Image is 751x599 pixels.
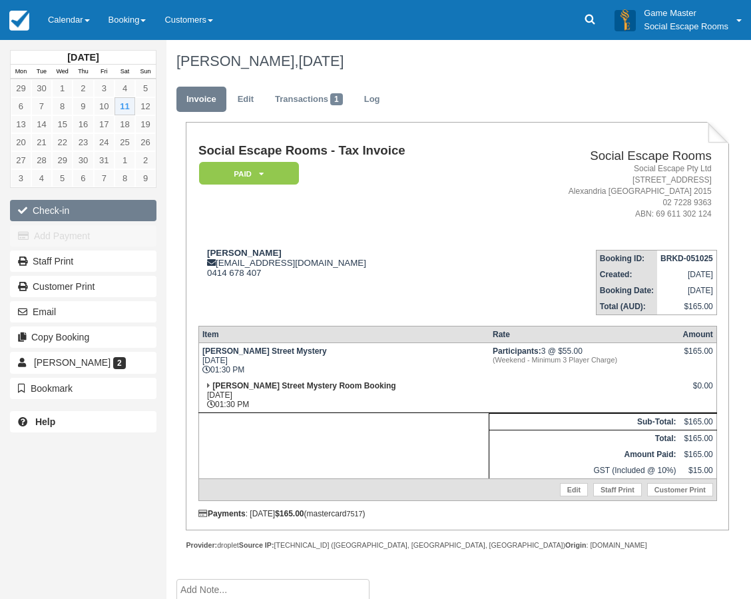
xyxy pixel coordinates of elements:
a: 3 [94,79,115,97]
th: Mon [11,65,31,79]
th: Amount [679,326,716,342]
small: 7517 [347,510,363,518]
em: (Weekend - Minimum 3 Player Charge) [493,356,676,364]
td: [DATE] [657,283,716,299]
a: Staff Print [593,483,642,496]
a: 13 [11,115,31,133]
strong: $165.00 [275,509,304,518]
a: 14 [31,115,52,133]
td: [DATE] [657,267,716,283]
th: Total (AUD): [596,299,657,315]
td: $15.00 [679,462,716,479]
a: 1 [115,151,135,169]
strong: [PERSON_NAME] [207,248,282,258]
button: Add Payment [10,225,156,247]
a: 30 [73,151,93,169]
a: 26 [135,133,156,151]
div: [EMAIL_ADDRESS][DOMAIN_NAME] 0414 678 407 [198,248,496,278]
a: 9 [135,169,156,187]
img: checkfront-main-nav-mini-logo.png [9,11,29,31]
th: Tue [31,65,52,79]
a: 22 [52,133,73,151]
h1: Social Escape Rooms - Tax Invoice [198,144,496,158]
a: Invoice [176,87,226,113]
b: Help [35,416,55,427]
strong: Provider: [186,541,217,549]
a: 4 [115,79,135,97]
strong: Participants [493,346,541,356]
strong: Origin [565,541,586,549]
p: Social Escape Rooms [644,20,728,33]
a: 31 [94,151,115,169]
div: $165.00 [682,346,712,366]
a: 16 [73,115,93,133]
a: [PERSON_NAME] 2 [10,352,156,373]
th: Wed [52,65,73,79]
td: $165.00 [657,299,716,315]
th: Sub-Total: [489,413,680,430]
span: [PERSON_NAME] [34,357,111,368]
a: 19 [135,115,156,133]
a: 5 [52,169,73,187]
a: 21 [31,133,52,151]
th: Fri [94,65,115,79]
img: A3 [615,9,636,31]
p: Game Master [644,7,728,20]
div: : [DATE] (mastercard ) [198,509,717,518]
a: 25 [115,133,135,151]
th: Sat [115,65,135,79]
a: 5 [135,79,156,97]
td: [DATE] 01:30 PM [198,378,489,413]
a: 1 [52,79,73,97]
span: 1 [330,93,343,105]
strong: Source IP: [239,541,274,549]
a: Staff Print [10,251,156,272]
a: Log [354,87,390,113]
span: 2 [113,357,126,369]
span: [DATE] [298,53,344,69]
td: GST (Included @ 10%) [489,462,680,479]
a: 30 [31,79,52,97]
th: Total: [489,430,680,446]
a: Edit [560,483,588,496]
strong: Payments [198,509,246,518]
a: 12 [135,97,156,115]
a: 24 [94,133,115,151]
a: 6 [73,169,93,187]
th: Amount Paid: [489,446,680,462]
a: 17 [94,115,115,133]
a: Customer Print [10,276,156,297]
div: droplet [TECHNICAL_ID] ([GEOGRAPHIC_DATA], [GEOGRAPHIC_DATA], [GEOGRAPHIC_DATA]) : [DOMAIN_NAME] [186,540,729,550]
strong: [DATE] [67,52,99,63]
strong: BRKD-051025 [660,254,713,263]
th: Booking Date: [596,283,657,299]
a: 23 [73,133,93,151]
a: 3 [11,169,31,187]
h2: Social Escape Rooms [501,149,712,163]
th: Sun [135,65,156,79]
a: 27 [11,151,31,169]
strong: [PERSON_NAME] Street Mystery [202,346,327,356]
td: [DATE] 01:30 PM [198,342,489,378]
th: Item [198,326,489,342]
th: Booking ID: [596,250,657,267]
em: Paid [199,162,299,185]
a: Paid [198,161,294,186]
strong: [PERSON_NAME] Street Mystery Room Booking [212,381,395,390]
a: Help [10,411,156,432]
a: 8 [115,169,135,187]
a: 7 [94,169,115,187]
th: Thu [73,65,93,79]
h1: [PERSON_NAME], [176,53,720,69]
a: 11 [115,97,135,115]
td: 3 @ $55.00 [489,342,680,378]
a: 10 [94,97,115,115]
a: 7 [31,97,52,115]
a: 20 [11,133,31,151]
button: Copy Booking [10,326,156,348]
th: Rate [489,326,680,342]
a: Transactions1 [265,87,353,113]
button: Bookmark [10,378,156,399]
button: Email [10,301,156,322]
td: $165.00 [679,446,716,462]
